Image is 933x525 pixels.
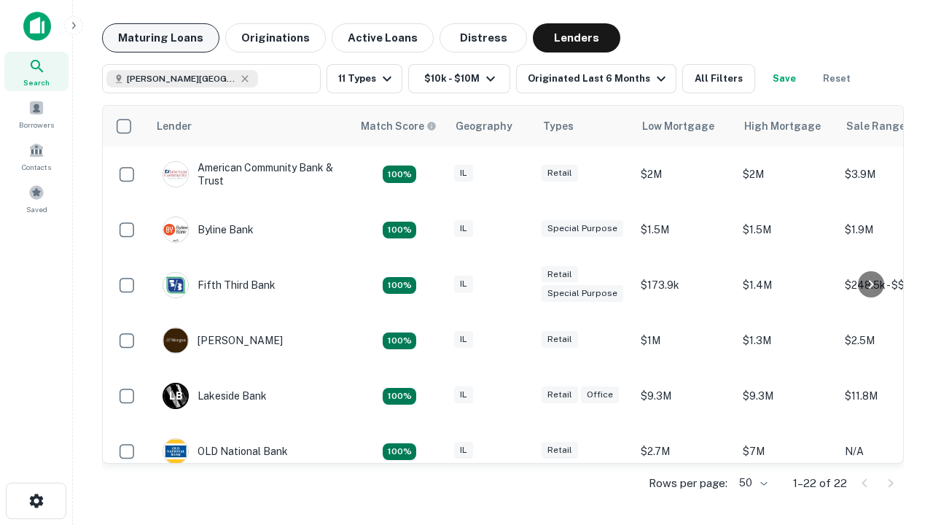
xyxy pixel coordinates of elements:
[633,106,735,147] th: Low Mortgage
[454,386,473,403] div: IL
[440,23,527,52] button: Distress
[383,222,416,239] div: Matching Properties: 2, hasApolloMatch: undefined
[19,119,54,131] span: Borrowers
[408,64,510,93] button: $10k - $10M
[327,64,402,93] button: 11 Types
[735,257,838,313] td: $1.4M
[744,117,821,135] div: High Mortgage
[163,217,254,243] div: Byline Bank
[23,77,50,88] span: Search
[361,118,434,134] h6: Match Score
[542,220,623,237] div: Special Purpose
[543,117,574,135] div: Types
[633,313,735,368] td: $1M
[733,472,770,494] div: 50
[163,439,188,464] img: picture
[383,332,416,350] div: Matching Properties: 2, hasApolloMatch: undefined
[649,475,727,492] p: Rows per page:
[352,106,447,147] th: Capitalize uses an advanced AI algorithm to match your search with the best lender. The match sco...
[534,106,633,147] th: Types
[528,70,670,87] div: Originated Last 6 Months
[361,118,437,134] div: Capitalize uses an advanced AI algorithm to match your search with the best lender. The match sco...
[581,386,619,403] div: Office
[163,162,188,187] img: picture
[4,52,69,91] a: Search
[4,179,69,218] a: Saved
[127,72,236,85] span: [PERSON_NAME][GEOGRAPHIC_DATA], [GEOGRAPHIC_DATA]
[542,165,578,182] div: Retail
[163,327,283,354] div: [PERSON_NAME]
[542,285,623,302] div: Special Purpose
[846,117,905,135] div: Sale Range
[163,273,188,297] img: picture
[383,166,416,183] div: Matching Properties: 2, hasApolloMatch: undefined
[516,64,676,93] button: Originated Last 6 Months
[454,165,473,182] div: IL
[163,383,267,409] div: Lakeside Bank
[633,424,735,479] td: $2.7M
[23,12,51,41] img: capitalize-icon.png
[633,202,735,257] td: $1.5M
[735,106,838,147] th: High Mortgage
[533,23,620,52] button: Lenders
[542,386,578,403] div: Retail
[761,64,808,93] button: Save your search to get updates of matches that match your search criteria.
[102,23,219,52] button: Maturing Loans
[633,147,735,202] td: $2M
[26,203,47,215] span: Saved
[735,313,838,368] td: $1.3M
[4,94,69,133] a: Borrowers
[860,408,933,478] iframe: Chat Widget
[735,424,838,479] td: $7M
[454,331,473,348] div: IL
[456,117,512,135] div: Geography
[169,389,182,404] p: L B
[454,220,473,237] div: IL
[4,136,69,176] a: Contacts
[682,64,755,93] button: All Filters
[542,442,578,459] div: Retail
[157,117,192,135] div: Lender
[22,161,51,173] span: Contacts
[148,106,352,147] th: Lender
[642,117,714,135] div: Low Mortgage
[163,161,337,187] div: American Community Bank & Trust
[454,442,473,459] div: IL
[542,266,578,283] div: Retail
[163,217,188,242] img: picture
[383,443,416,461] div: Matching Properties: 2, hasApolloMatch: undefined
[163,328,188,353] img: picture
[735,202,838,257] td: $1.5M
[332,23,434,52] button: Active Loans
[633,257,735,313] td: $173.9k
[633,368,735,424] td: $9.3M
[813,64,860,93] button: Reset
[735,147,838,202] td: $2M
[163,272,276,298] div: Fifth Third Bank
[383,388,416,405] div: Matching Properties: 3, hasApolloMatch: undefined
[163,438,288,464] div: OLD National Bank
[542,331,578,348] div: Retail
[225,23,326,52] button: Originations
[447,106,534,147] th: Geography
[383,277,416,295] div: Matching Properties: 2, hasApolloMatch: undefined
[793,475,847,492] p: 1–22 of 22
[454,276,473,292] div: IL
[735,368,838,424] td: $9.3M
